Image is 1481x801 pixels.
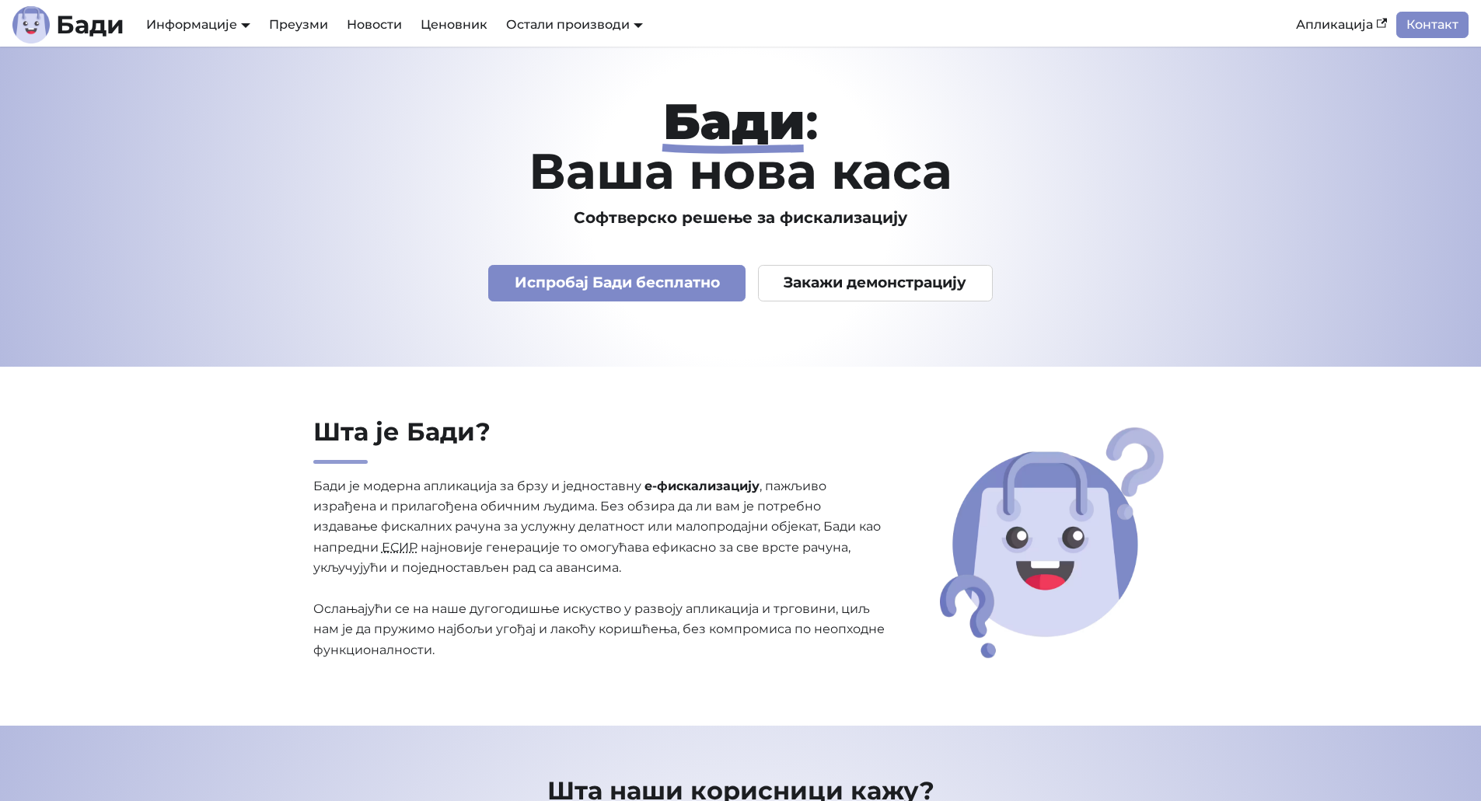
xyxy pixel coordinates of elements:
[313,476,887,661] p: Бади је модерна апликација за брзу и једноставну , пажљиво израђена и прилагођена обичним људима....
[12,6,124,44] a: ЛогоБади
[1287,12,1396,38] a: Апликација
[934,422,1169,663] img: Шта је Бади?
[758,265,993,301] a: Закажи демонстрацију
[1396,12,1469,38] a: Контакт
[488,265,746,301] a: Испробај Бади бесплатно
[663,91,805,151] strong: Бади
[313,416,887,464] h2: Шта је Бади?
[337,12,411,38] a: Новости
[382,540,417,555] abbr: Електронски систем за издавање рачуна
[56,12,124,37] b: Бади
[260,12,337,38] a: Преузми
[644,479,760,493] strong: е-фискализацију
[12,6,50,44] img: Лого
[411,12,497,38] a: Ценовник
[146,17,250,32] a: Информације
[240,208,1242,228] h3: Софтверско решење за фискализацију
[506,17,643,32] a: Остали производи
[240,96,1242,196] h1: : Ваша нова каса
